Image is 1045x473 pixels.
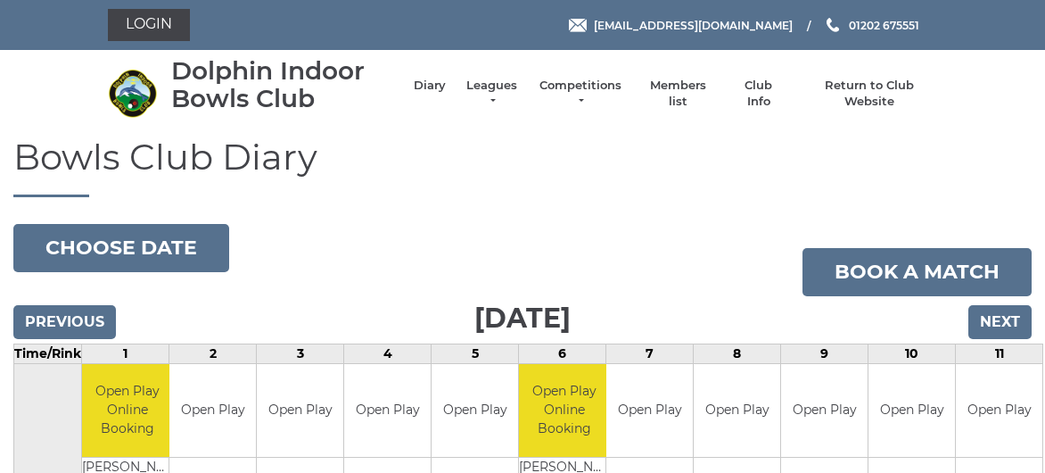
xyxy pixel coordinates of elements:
[824,17,919,34] a: Phone us 01202 675551
[169,344,257,363] td: 2
[640,78,714,110] a: Members list
[956,364,1042,458] td: Open Play
[464,78,520,110] a: Leagues
[13,224,229,272] button: Choose date
[82,364,172,458] td: Open Play Online Booking
[519,364,609,458] td: Open Play Online Booking
[781,344,868,363] td: 9
[968,305,1032,339] input: Next
[82,344,169,363] td: 1
[594,18,793,31] span: [EMAIL_ADDRESS][DOMAIN_NAME]
[344,344,432,363] td: 4
[169,364,256,458] td: Open Play
[344,364,431,458] td: Open Play
[108,9,190,41] a: Login
[13,137,1032,197] h1: Bowls Club Diary
[257,344,344,363] td: 3
[849,18,919,31] span: 01202 675551
[956,344,1043,363] td: 11
[14,344,82,363] td: Time/Rink
[802,78,937,110] a: Return to Club Website
[257,364,343,458] td: Open Play
[733,78,785,110] a: Club Info
[606,364,693,458] td: Open Play
[171,57,396,112] div: Dolphin Indoor Bowls Club
[694,364,780,458] td: Open Play
[13,305,116,339] input: Previous
[868,344,956,363] td: 10
[606,344,694,363] td: 7
[827,18,839,32] img: Phone us
[414,78,446,94] a: Diary
[432,344,519,363] td: 5
[108,69,157,118] img: Dolphin Indoor Bowls Club
[569,17,793,34] a: Email [EMAIL_ADDRESS][DOMAIN_NAME]
[868,364,955,458] td: Open Play
[538,78,623,110] a: Competitions
[432,364,518,458] td: Open Play
[781,364,868,458] td: Open Play
[694,344,781,363] td: 8
[519,344,606,363] td: 6
[569,19,587,32] img: Email
[802,248,1032,296] a: Book a match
